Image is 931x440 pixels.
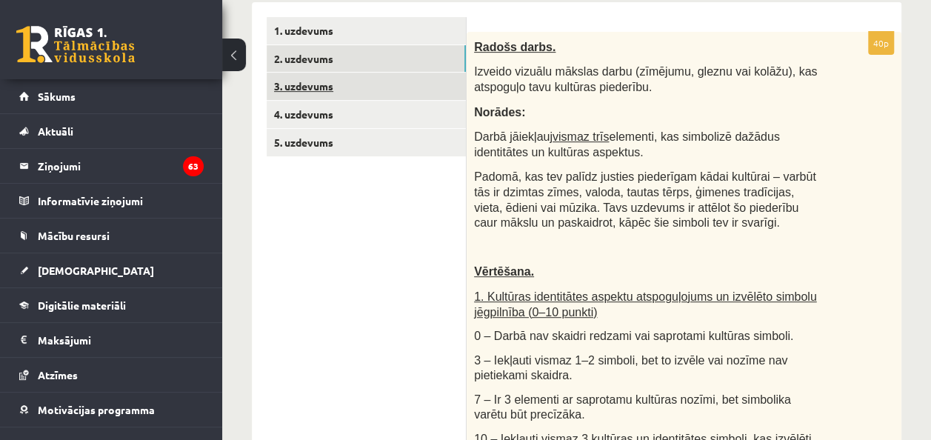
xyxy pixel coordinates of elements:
a: Motivācijas programma [19,393,204,427]
a: Sākums [19,79,204,113]
span: [DEMOGRAPHIC_DATA] [38,264,154,277]
a: Rīgas 1. Tālmācības vidusskola [16,26,135,63]
span: Norādes: [474,106,525,119]
a: Maksājumi [19,323,204,357]
span: Radošs darbs. [474,41,555,53]
legend: Informatīvie ziņojumi [38,184,204,218]
a: 1. uzdevums [267,17,466,44]
span: 7 – Ir 3 elementi ar saprotamu kultūras nozīmi, bet simbolika varētu būt precīzāka. [474,393,791,421]
a: 5. uzdevums [267,129,466,156]
span: Digitālie materiāli [38,299,126,312]
span: Vērtēšana. [474,265,534,278]
a: 4. uzdevums [267,101,466,128]
legend: Ziņojumi [38,149,204,183]
a: Ziņojumi63 [19,149,204,183]
a: Aktuāli [19,114,204,148]
span: Darbā jāiekļauj elementi, kas simbolizē dažādus identitātes un kultūras aspektus. [474,130,780,159]
a: [DEMOGRAPHIC_DATA] [19,253,204,287]
span: 3 – Iekļauti vismaz 1–2 simboli, bet to izvēle vai nozīme nav pietiekami skaidra. [474,354,787,382]
u: vismaz trīs [553,130,609,143]
span: Sākums [38,90,76,103]
span: 1. Kultūras identitātes aspektu atspoguļojums un izvēlēto simbolu jēgpilnība (0–10 punkti) [474,290,816,319]
span: Izveido vizuālu mākslas darbu (zīmējumu, gleznu vai kolāžu), kas atspoguļo tavu kultūras piederību. [474,65,817,93]
a: Atzīmes [19,358,204,392]
p: 40p [868,31,894,55]
a: Informatīvie ziņojumi [19,184,204,218]
a: Mācību resursi [19,219,204,253]
span: Mācību resursi [38,229,110,242]
body: Визуальный текстовый редактор, wiswyg-editor-user-answer-47433774473560 [15,15,404,30]
span: Motivācijas programma [38,403,155,416]
a: Digitālie materiāli [19,288,204,322]
span: Padomā, kas tev palīdz justies piederīgam kādai kultūrai – varbūt tās ir dzimtas zīmes, valoda, t... [474,170,816,229]
a: 2. uzdevums [267,45,466,73]
span: Atzīmes [38,368,78,381]
span: Aktuāli [38,124,73,138]
legend: Maksājumi [38,323,204,357]
a: 3. uzdevums [267,73,466,100]
span: 0 – Darbā nav skaidri redzami vai saprotami kultūras simboli. [474,330,793,342]
i: 63 [183,156,204,176]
